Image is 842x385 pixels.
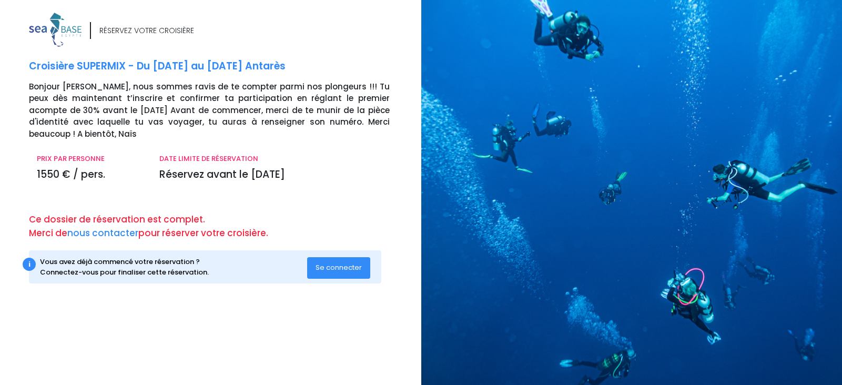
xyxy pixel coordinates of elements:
button: Se connecter [307,257,370,278]
p: 1550 € / pers. [37,167,144,183]
a: nous contacter [67,227,138,239]
p: Bonjour [PERSON_NAME], nous sommes ravis de te compter parmi nos plongeurs !!! Tu peux dès mainte... [29,81,413,140]
p: PRIX PAR PERSONNE [37,154,144,164]
div: i [23,258,36,271]
p: DATE LIMITE DE RÉSERVATION [159,154,389,164]
a: Se connecter [307,263,370,272]
div: Vous avez déjà commencé votre réservation ? Connectez-vous pour finaliser cette réservation. [40,257,308,277]
p: Ce dossier de réservation est complet. Merci de pour réserver votre croisière. [29,213,413,240]
p: Croisière SUPERMIX - Du [DATE] au [DATE] Antarès [29,59,413,74]
span: Se connecter [316,262,362,272]
div: RÉSERVEZ VOTRE CROISIÈRE [99,25,194,36]
p: Réservez avant le [DATE] [159,167,389,183]
img: logo_color1.png [29,13,82,47]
